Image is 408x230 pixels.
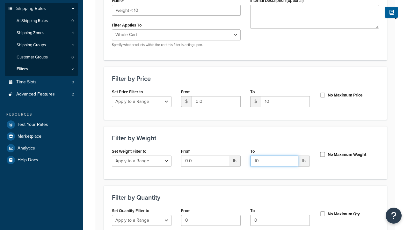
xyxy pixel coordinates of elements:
label: Set Quantity Filter to [112,208,149,213]
a: Customer Groups0 [5,51,78,63]
li: Filters [5,63,78,75]
span: 2 [72,92,74,97]
label: From [181,208,191,213]
label: No Maximum Weight [328,152,366,157]
label: From [181,149,191,154]
button: Open Resource Center [386,208,402,224]
li: Shipping Groups [5,39,78,51]
label: No Maximum Price [328,92,362,98]
span: Filters [17,66,28,72]
span: 1 [72,30,74,36]
a: Analytics [5,142,78,154]
span: $ [250,96,261,107]
p: Specify what products within the cart this filter is acting upon. [112,42,241,47]
span: Shipping Groups [17,42,46,48]
label: To [250,89,255,94]
span: Help Docs [18,157,38,163]
label: To [250,208,255,213]
a: Marketplace [5,131,78,142]
span: 0 [71,55,74,60]
span: lb [229,156,241,166]
span: Test Your Rates [18,122,48,127]
label: Filter Applies To [112,23,142,27]
span: $ [181,96,192,107]
label: Set Price Filter to [112,89,143,94]
label: No Maximum Qty [328,211,360,217]
span: 0 [71,18,74,24]
span: 0 [72,80,74,85]
span: Shipping Zones [17,30,44,36]
a: Time Slots0 [5,76,78,88]
span: Time Slots [16,80,37,85]
a: Shipping Groups1 [5,39,78,51]
label: To [250,149,255,154]
a: AllShipping Rules0 [5,15,78,27]
h3: Filter by Weight [112,134,379,142]
span: Shipping Rules [16,6,46,11]
span: All Shipping Rules [17,18,48,24]
span: lb [298,156,310,166]
button: Show Help Docs [385,7,398,18]
label: From [181,89,191,94]
span: Analytics [18,146,35,151]
li: Shipping Zones [5,27,78,39]
a: Help Docs [5,154,78,166]
h3: Filter by Price [112,75,379,82]
a: Test Your Rates [5,119,78,130]
a: Filters2 [5,63,78,75]
span: 1 [72,42,74,48]
li: Shipping Rules [5,3,78,76]
li: Advanced Features [5,88,78,100]
span: Customer Groups [17,55,48,60]
a: Advanced Features2 [5,88,78,100]
a: Shipping Zones1 [5,27,78,39]
a: Shipping Rules [5,3,78,15]
li: Customer Groups [5,51,78,63]
span: Advanced Features [16,92,55,97]
li: Time Slots [5,76,78,88]
div: Resources [5,112,78,117]
h3: Filter by Quantity [112,194,379,201]
span: Marketplace [18,134,41,139]
span: 2 [71,66,74,72]
label: Set Weight Filter to [112,149,146,154]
